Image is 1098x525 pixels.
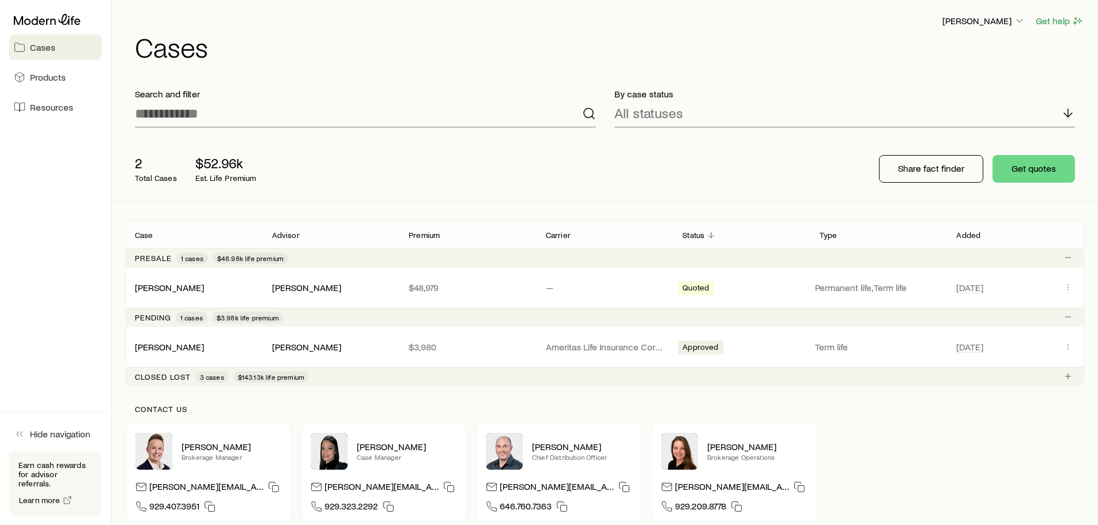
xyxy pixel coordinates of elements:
span: 646.760.7363 [500,500,552,516]
p: Case Manager [357,452,457,462]
p: Carrier [546,231,571,240]
span: $143.13k life premium [238,372,304,382]
span: Products [30,71,66,83]
p: — [546,282,665,293]
p: Premium [409,231,440,240]
p: All statuses [614,105,683,121]
div: [PERSON_NAME] [272,282,341,294]
span: 929.209.8778 [675,500,726,516]
p: Search and filter [135,88,596,100]
p: Advisor [272,231,300,240]
span: $48.98k life premium [217,254,284,263]
p: Case [135,231,153,240]
span: Resources [30,101,73,113]
p: [PERSON_NAME][EMAIL_ADDRESS][DOMAIN_NAME] [149,481,263,496]
span: Cases [30,41,55,53]
p: $52.96k [195,155,256,171]
a: Products [9,65,101,90]
button: Hide navigation [9,421,101,447]
p: [PERSON_NAME] [532,441,632,452]
button: Get help [1035,14,1084,28]
a: [PERSON_NAME] [135,282,204,293]
p: Presale [135,254,172,263]
span: Hide navigation [30,428,90,440]
p: Total Cases [135,173,177,183]
button: Share fact finder [879,155,983,183]
span: Learn more [19,496,61,504]
div: [PERSON_NAME] [272,341,341,353]
img: Elana Hasten [311,433,348,470]
button: [PERSON_NAME] [942,14,1026,28]
a: Resources [9,95,101,120]
img: Derek Wakefield [135,433,172,470]
span: Approved [682,342,718,354]
p: Brokerage Manager [182,452,282,462]
p: Permanent life, Term life [815,282,943,293]
span: 929.323.2292 [325,500,378,516]
div: Earn cash rewards for advisor referrals.Learn more [9,451,101,516]
p: By case status [614,88,1076,100]
p: 2 [135,155,177,171]
span: [DATE] [956,341,983,353]
div: [PERSON_NAME] [135,282,204,294]
a: [PERSON_NAME] [135,341,204,352]
p: [PERSON_NAME] [357,441,457,452]
span: Quoted [682,283,709,295]
p: [PERSON_NAME][EMAIL_ADDRESS][DOMAIN_NAME] [325,481,439,496]
p: Added [956,231,980,240]
div: Client cases [126,220,1084,386]
p: [PERSON_NAME] [182,441,282,452]
h1: Cases [135,33,1084,61]
div: [PERSON_NAME] [135,341,204,353]
p: Type [820,231,837,240]
p: Contact us [135,405,1075,414]
span: 3 cases [200,372,224,382]
p: Ameritas Life Insurance Corp. (Ameritas) [546,341,665,353]
p: [PERSON_NAME] [707,441,808,452]
p: [PERSON_NAME] [942,15,1025,27]
img: Ellen Wall [661,433,698,470]
span: 1 cases [180,313,203,322]
p: Status [682,231,704,240]
p: Est. Life Premium [195,173,256,183]
p: Closed lost [135,372,191,382]
p: Brokerage Operations [707,452,808,462]
span: 1 cases [181,254,203,263]
p: Pending [135,313,171,322]
p: $48,979 [409,282,527,293]
p: Term life [815,341,943,353]
p: Share fact finder [898,163,964,174]
p: Earn cash rewards for advisor referrals. [18,460,92,488]
p: Chief Distribution Officer [532,452,632,462]
p: [PERSON_NAME][EMAIL_ADDRESS][DOMAIN_NAME] [675,481,789,496]
a: Cases [9,35,101,60]
img: Dan Pierson [486,433,523,470]
span: 929.407.3951 [149,500,199,516]
p: $3,980 [409,341,527,353]
p: [PERSON_NAME][EMAIL_ADDRESS][DOMAIN_NAME] [500,481,614,496]
span: [DATE] [956,282,983,293]
span: $3.98k life premium [217,313,279,322]
button: Get quotes [993,155,1075,183]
